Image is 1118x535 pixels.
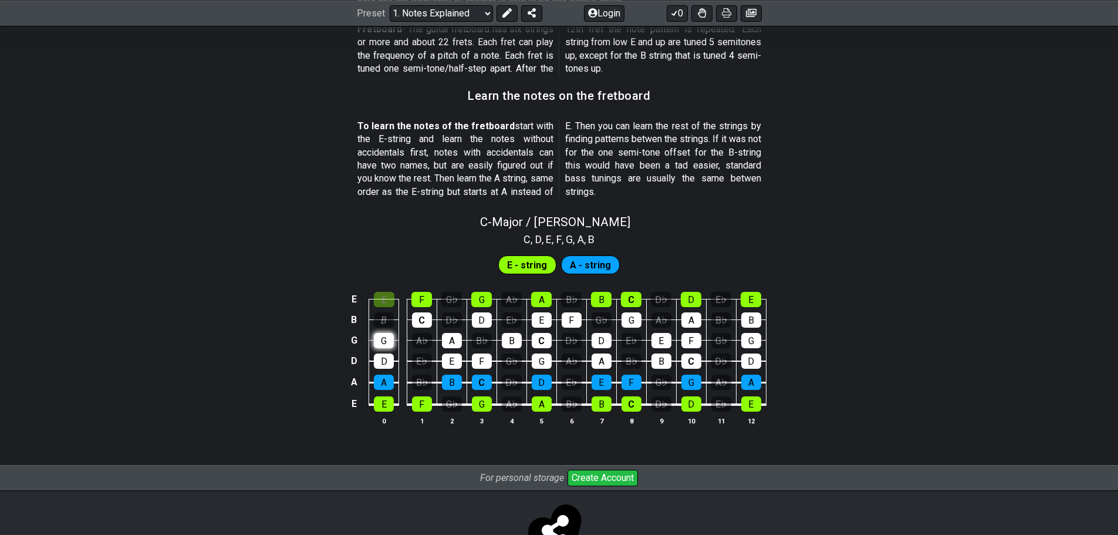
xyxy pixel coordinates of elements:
div: G [741,333,761,348]
div: E♭ [562,375,582,390]
div: D [532,375,552,390]
span: , [562,231,566,247]
div: D [741,354,761,369]
span: G [566,231,573,247]
div: F [472,354,492,369]
div: A [374,375,394,390]
div: A [531,292,552,307]
th: 9 [646,415,676,427]
span: , [531,231,535,247]
span: , [542,231,546,247]
div: D♭ [442,312,462,328]
div: A♭ [562,354,582,369]
div: B [374,312,394,328]
th: 0 [369,415,399,427]
div: A♭ [412,333,432,348]
div: G♭ [651,375,671,390]
td: G [347,330,361,351]
span: A [577,231,584,247]
div: D♭ [651,396,671,412]
div: A♭ [711,375,731,390]
th: 1 [407,415,437,427]
div: B [502,333,522,348]
span: First enable full edit mode to edit [570,257,611,274]
div: G♭ [592,312,612,328]
span: C [523,231,531,247]
td: A [347,372,361,393]
div: C [621,292,641,307]
td: D [347,351,361,372]
div: G [622,312,641,328]
div: C [412,312,432,328]
div: B [442,375,462,390]
button: Login [584,5,624,21]
div: B [651,354,671,369]
td: E [347,393,361,415]
div: D [374,354,394,369]
th: 2 [437,415,467,427]
div: C [681,354,701,369]
div: A [442,333,462,348]
div: F [622,375,641,390]
div: E♭ [502,312,522,328]
div: E [651,333,671,348]
th: 10 [676,415,706,427]
i: For personal storage [480,472,564,483]
button: Create image [741,5,762,21]
div: A♭ [502,396,522,412]
span: , [573,231,577,247]
div: C [472,375,492,390]
div: G [532,354,552,369]
div: B♭ [472,333,492,348]
div: D♭ [711,354,731,369]
span: D [535,231,542,247]
div: E♭ [412,354,432,369]
section: Scale pitch classes [518,229,600,248]
div: D [681,292,701,307]
div: B [591,292,612,307]
span: E [546,231,552,247]
div: A♭ [501,292,522,307]
span: , [552,231,556,247]
div: F [412,396,432,412]
div: B♭ [711,312,731,328]
strong: To learn the notes of the fretboard [357,120,515,132]
div: A [681,312,701,328]
select: Preset [390,5,493,21]
th: 7 [586,415,616,427]
div: E [374,292,394,307]
span: First enable full edit mode to edit [507,257,547,274]
button: Print [716,5,737,21]
th: 3 [467,415,496,427]
div: G [472,396,492,412]
span: F [556,231,562,247]
th: 11 [706,415,736,427]
div: G [471,292,492,307]
div: G♭ [502,354,522,369]
p: - The guitar fretboard has six strings or more and about 22 frets. Each fret can play the frequen... [357,23,761,76]
td: E [347,290,361,310]
div: E♭ [711,292,731,307]
div: B♭ [412,375,432,390]
div: C [622,396,641,412]
div: E [741,292,761,307]
div: B [592,396,612,412]
div: A [592,354,612,369]
div: G [681,375,701,390]
button: Create Account [568,470,638,486]
div: G♭ [711,333,731,348]
div: A♭ [651,312,671,328]
div: E♭ [711,396,731,412]
strong: Fretboard [357,23,402,35]
div: E [741,396,761,412]
div: E [442,354,462,369]
div: E♭ [622,333,641,348]
th: 5 [526,415,556,427]
div: B♭ [561,292,582,307]
div: D♭ [502,375,522,390]
div: F [562,312,582,328]
div: G [374,333,394,348]
div: A [741,375,761,390]
p: start with the E-string and learn the notes without accidentals first, notes with accidentals can... [357,120,761,198]
th: 4 [496,415,526,427]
